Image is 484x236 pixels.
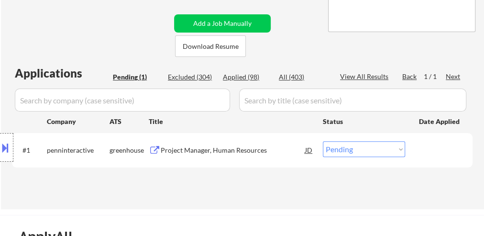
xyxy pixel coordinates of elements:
[168,72,216,82] div: Excluded (304)
[419,117,461,126] div: Date Applied
[174,14,271,33] button: Add a Job Manually
[446,72,461,81] div: Next
[323,112,405,130] div: Status
[223,72,271,82] div: Applied (98)
[304,141,314,158] div: JD
[279,72,327,82] div: All (403)
[149,117,314,126] div: Title
[424,72,446,81] div: 1 / 1
[340,72,391,81] div: View All Results
[402,72,418,81] div: Back
[175,35,246,57] button: Download Resume
[161,146,305,155] div: Project Manager, Human Resources
[239,89,466,112] input: Search by title (case sensitive)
